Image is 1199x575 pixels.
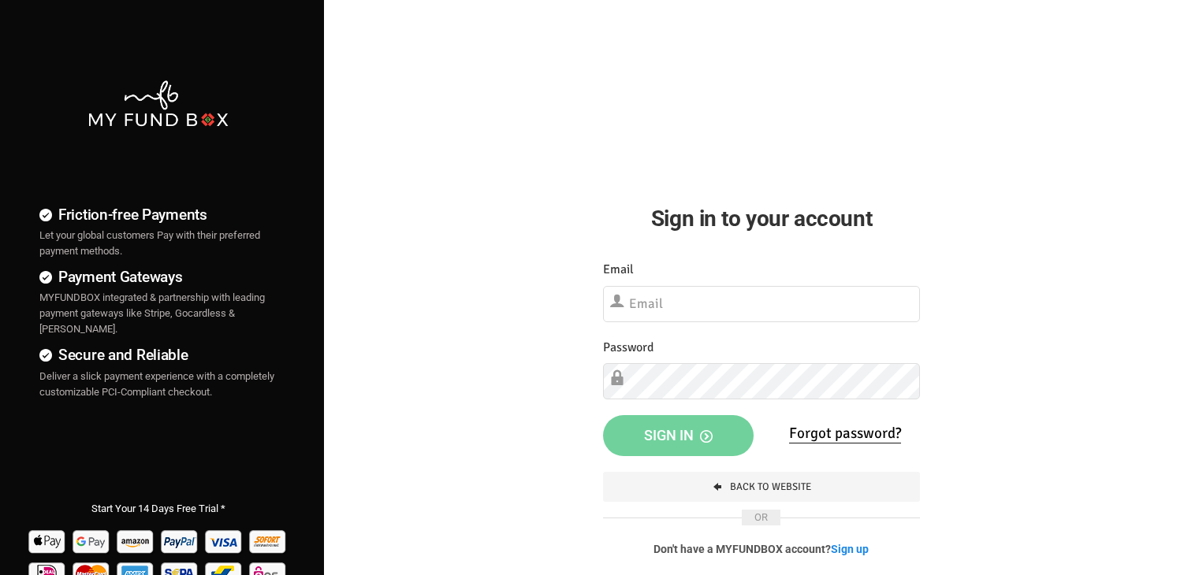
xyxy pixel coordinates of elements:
[39,265,277,288] h4: Payment Gateways
[39,203,277,226] h4: Friction-free Payments
[603,286,920,322] input: Email
[39,343,277,366] h4: Secure and Reliable
[203,525,245,557] img: Visa
[248,525,289,557] img: Sofort Pay
[159,525,201,557] img: Paypal
[39,229,260,257] span: Let your global customers Pay with their preferred payment methods.
[87,79,229,128] img: mfbwhite.png
[789,424,901,443] a: Forgot password?
[603,472,920,502] a: Back To Website
[831,543,869,555] a: Sign up
[39,291,265,335] span: MYFUNDBOX integrated & partnership with leading payment gateways like Stripe, Gocardless & [PERSO...
[603,541,920,557] p: Don't have a MYFUNDBOX account?
[115,525,157,557] img: Amazon
[27,525,69,557] img: Apple Pay
[742,510,780,525] span: OR
[71,525,113,557] img: Google Pay
[603,415,754,456] button: Sign in
[39,370,274,398] span: Deliver a slick payment experience with a completely customizable PCI-Compliant checkout.
[644,427,713,443] span: Sign in
[603,338,653,358] label: Password
[603,202,920,236] h2: Sign in to your account
[603,260,634,280] label: Email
